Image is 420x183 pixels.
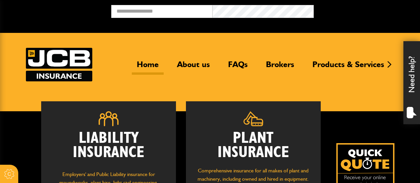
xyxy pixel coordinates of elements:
[403,41,420,124] div: Need help?
[26,48,92,81] img: JCB Insurance Services logo
[223,59,253,75] a: FAQs
[196,131,311,160] h2: Plant Insurance
[314,5,415,15] button: Broker Login
[307,59,389,75] a: Products & Services
[132,59,164,75] a: Home
[51,131,166,163] h2: Liability Insurance
[26,48,92,81] a: JCB Insurance Services
[172,59,215,75] a: About us
[261,59,299,75] a: Brokers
